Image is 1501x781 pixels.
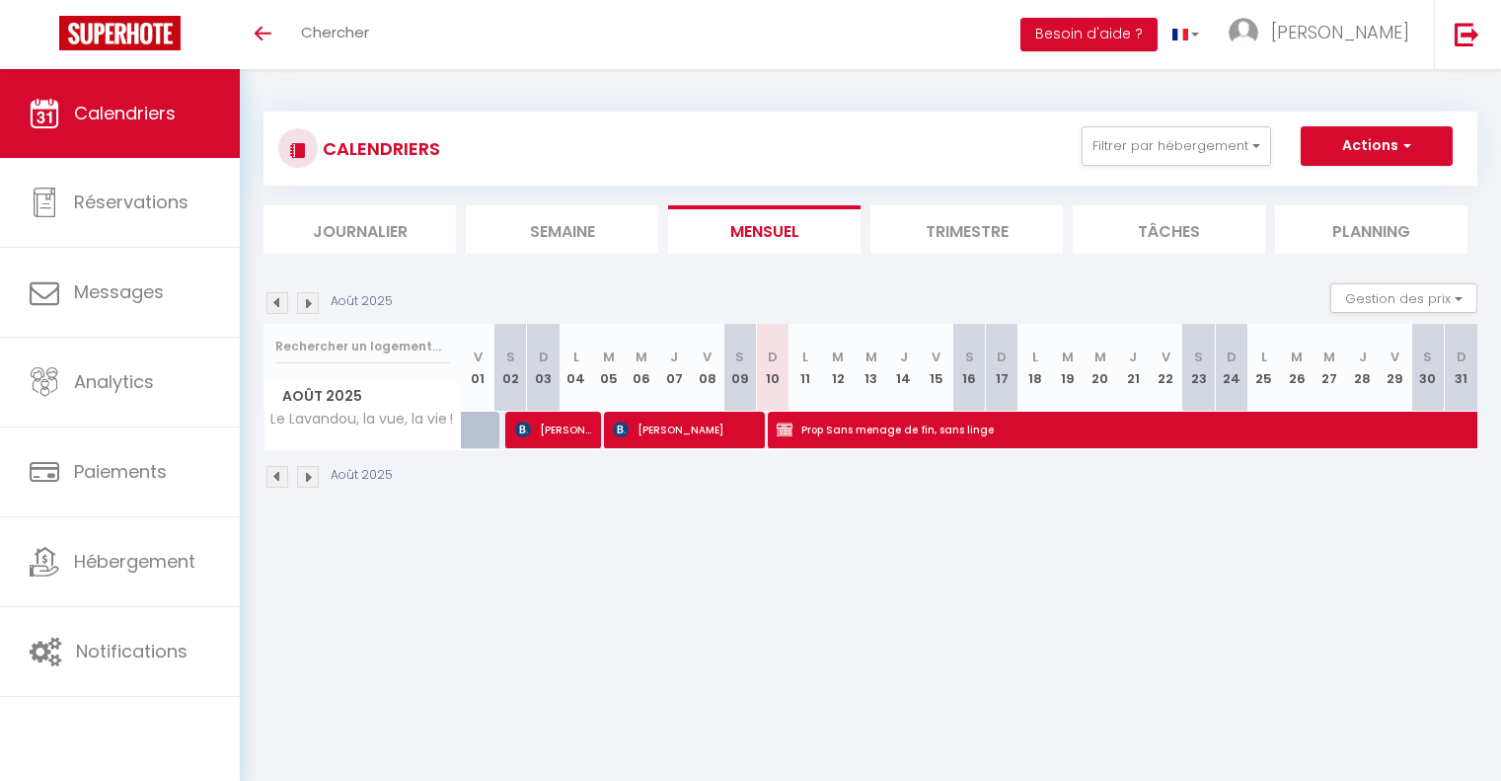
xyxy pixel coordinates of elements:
[932,348,940,366] abbr: V
[1445,324,1477,412] th: 31
[506,348,515,366] abbr: S
[263,205,456,254] li: Journalier
[573,348,579,366] abbr: L
[74,549,195,574] span: Hébergement
[74,369,154,394] span: Analytics
[515,411,591,448] span: [PERSON_NAME]
[1032,348,1038,366] abbr: L
[1313,324,1346,412] th: 27
[1020,18,1158,51] button: Besoin d'aide ?
[1062,348,1074,366] abbr: M
[1379,324,1411,412] th: 29
[613,411,754,448] span: [PERSON_NAME]
[1261,348,1267,366] abbr: L
[768,348,778,366] abbr: D
[74,101,176,125] span: Calendriers
[301,22,369,42] span: Chercher
[74,279,164,304] span: Messages
[592,324,625,412] th: 05
[870,205,1063,254] li: Trimestre
[1051,324,1084,412] th: 19
[658,324,691,412] th: 07
[1411,324,1444,412] th: 30
[1390,348,1399,366] abbr: V
[1323,348,1335,366] abbr: M
[965,348,974,366] abbr: S
[1330,283,1477,313] button: Gestion des prix
[1194,348,1203,366] abbr: S
[789,324,822,412] th: 11
[703,348,712,366] abbr: V
[986,324,1018,412] th: 17
[670,348,678,366] abbr: J
[462,324,494,412] th: 01
[1084,324,1116,412] th: 20
[1082,126,1271,166] button: Filtrer par hébergement
[74,459,167,484] span: Paiements
[1162,348,1170,366] abbr: V
[953,324,986,412] th: 16
[1215,324,1247,412] th: 24
[264,382,461,411] span: Août 2025
[723,324,756,412] th: 09
[527,324,560,412] th: 03
[560,324,592,412] th: 04
[832,348,844,366] abbr: M
[865,348,877,366] abbr: M
[76,639,188,664] span: Notifications
[474,348,483,366] abbr: V
[997,348,1007,366] abbr: D
[887,324,920,412] th: 14
[756,324,788,412] th: 10
[466,205,658,254] li: Semaine
[331,292,393,311] p: Août 2025
[855,324,887,412] th: 13
[1094,348,1106,366] abbr: M
[494,324,527,412] th: 02
[1455,22,1479,46] img: logout
[636,348,647,366] abbr: M
[900,348,908,366] abbr: J
[1346,324,1379,412] th: 28
[539,348,549,366] abbr: D
[1227,348,1237,366] abbr: D
[1247,324,1280,412] th: 25
[1129,348,1137,366] abbr: J
[735,348,744,366] abbr: S
[59,16,181,50] img: Super Booking
[1182,324,1215,412] th: 23
[267,412,453,427] span: Le Lavandou, la vue, la vie !
[1423,348,1432,366] abbr: S
[1018,324,1051,412] th: 18
[1150,324,1182,412] th: 22
[802,348,808,366] abbr: L
[1418,698,1501,781] iframe: LiveChat chat widget
[1275,205,1467,254] li: Planning
[822,324,855,412] th: 12
[1301,126,1453,166] button: Actions
[1457,348,1466,366] abbr: D
[668,205,861,254] li: Mensuel
[1073,205,1265,254] li: Tâches
[1281,324,1313,412] th: 26
[275,329,450,364] input: Rechercher un logement...
[74,190,188,214] span: Réservations
[1291,348,1303,366] abbr: M
[603,348,615,366] abbr: M
[1359,348,1367,366] abbr: J
[318,126,440,171] h3: CALENDRIERS
[1117,324,1150,412] th: 21
[920,324,952,412] th: 15
[1229,18,1258,47] img: ...
[626,324,658,412] th: 06
[331,466,393,485] p: Août 2025
[1271,20,1409,44] span: [PERSON_NAME]
[691,324,723,412] th: 08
